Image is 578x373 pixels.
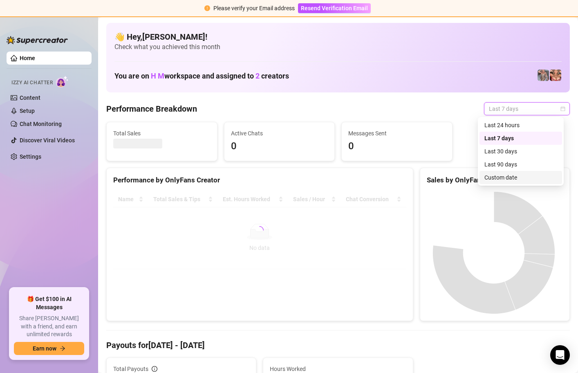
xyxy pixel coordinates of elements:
[213,4,295,13] div: Please verify your Email address
[479,158,562,171] div: Last 90 days
[11,79,53,87] span: Izzy AI Chatter
[348,139,446,154] span: 0
[484,160,557,169] div: Last 90 days
[560,106,565,111] span: calendar
[484,173,557,182] div: Custom date
[348,129,446,138] span: Messages Sent
[56,76,69,88] img: AI Chatter
[550,70,561,81] img: pennylondon
[479,145,562,158] div: Last 30 days
[484,134,557,143] div: Last 7 days
[479,171,562,184] div: Custom date
[151,72,164,80] span: H M
[484,147,557,156] div: Last 30 days
[14,295,84,311] span: 🎁 Get $100 in AI Messages
[255,226,264,234] span: loading
[14,315,84,339] span: Share [PERSON_NAME] with a friend, and earn unlimited rewards
[106,103,197,115] h4: Performance Breakdown
[20,153,41,160] a: Settings
[7,36,68,44] img: logo-BBDzfeDw.svg
[14,342,84,355] button: Earn nowarrow-right
[20,94,40,101] a: Content
[298,3,371,13] button: Resend Verification Email
[113,129,211,138] span: Total Sales
[550,345,570,365] div: Open Intercom Messenger
[489,103,565,115] span: Last 7 days
[114,31,562,43] h4: 👋 Hey, [PERSON_NAME] !
[255,72,260,80] span: 2
[538,70,549,81] img: pennylondonvip
[479,132,562,145] div: Last 7 days
[20,108,35,114] a: Setup
[479,119,562,132] div: Last 24 hours
[114,43,562,52] span: Check what you achieved this month
[113,175,406,186] div: Performance by OnlyFans Creator
[152,366,157,372] span: info-circle
[427,175,563,186] div: Sales by OnlyFans Creator
[20,137,75,144] a: Discover Viral Videos
[114,72,289,81] h1: You are on workspace and assigned to creators
[106,339,570,351] h4: Payouts for [DATE] - [DATE]
[301,5,368,11] span: Resend Verification Email
[20,55,35,61] a: Home
[33,345,56,352] span: Earn now
[484,121,557,130] div: Last 24 hours
[231,129,328,138] span: Active Chats
[20,121,62,127] a: Chat Monitoring
[204,5,210,11] span: exclamation-circle
[231,139,328,154] span: 0
[60,346,65,351] span: arrow-right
